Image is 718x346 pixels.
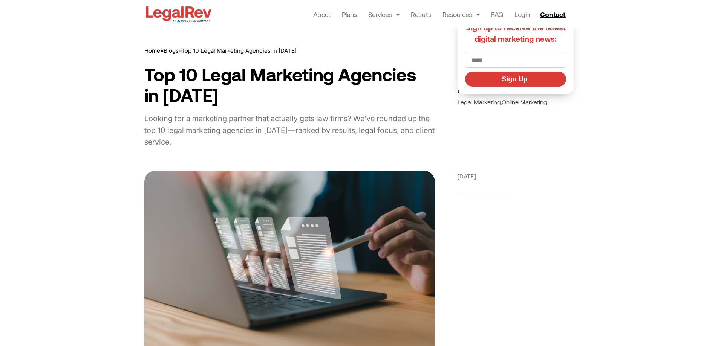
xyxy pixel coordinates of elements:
h1: Top 10 Legal Marketing Agencies in [DATE] [144,64,435,105]
span: Sign up to receive the latest digital marketing news: [466,23,566,43]
span: Top 10 Legal Marketing Agencies in [DATE] [181,47,297,54]
a: Home [144,47,160,54]
a: About [313,9,331,20]
a: Services [368,9,400,20]
a: Results [411,9,431,20]
a: Contact [537,8,570,20]
a: Login [514,9,530,20]
a: Legal Marketing [458,98,501,105]
a: Online Marketing [502,98,547,105]
a: Plans [342,9,357,20]
nav: Menu [313,9,530,20]
button: Sign Up [465,72,566,87]
a: Blogs [164,47,179,54]
span: » » [144,47,297,54]
span: , [458,87,547,105]
span: [DATE] [458,172,476,180]
span: Contact [540,11,565,18]
a: Resources [442,9,480,20]
span: Sign Up [502,76,527,82]
form: New Form [465,53,566,90]
span: Looking for a marketing partner that actually gets law firms? We’ve rounded up the top 10 legal m... [144,114,435,146]
b: Filed In: [458,87,479,94]
a: FAQ [491,9,503,20]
